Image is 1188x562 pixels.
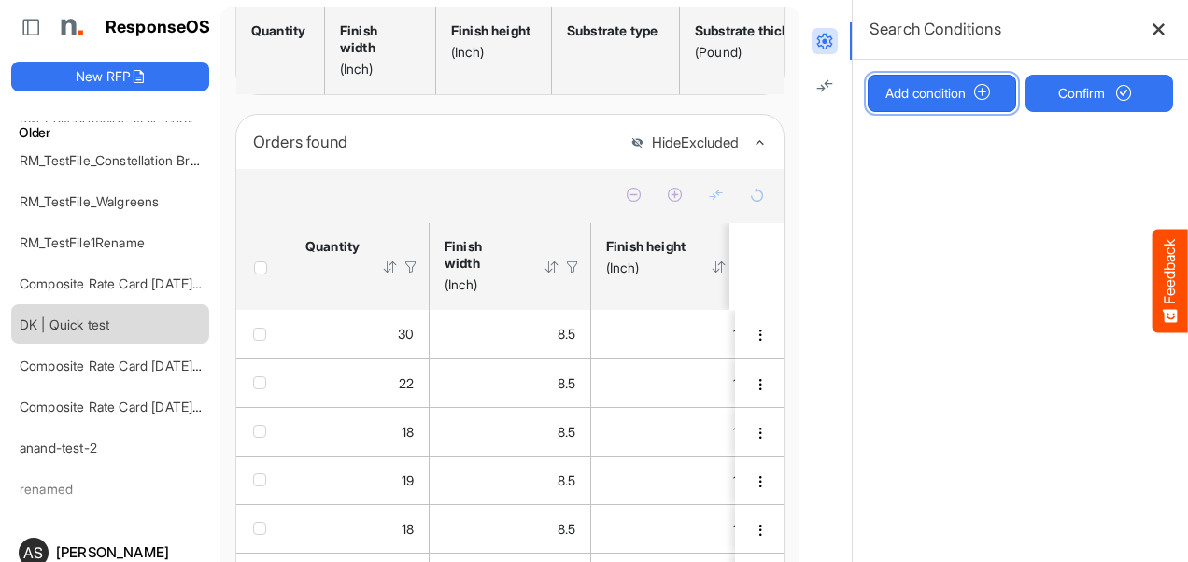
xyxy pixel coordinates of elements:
[735,504,787,553] td: 745ed4c4-74e0-4bf0-895e-4cb3defae744 is template cell Column Header
[340,22,415,56] div: Finish width
[733,424,742,440] span: 11
[735,456,787,504] td: eaed72f8-cdfd-4a27-a686-a49e4b4ff5d0 is template cell Column Header
[430,407,591,456] td: 8.5 is template cell Column Header httpsnorthellcomontologiesmapping-rulesmeasurementhasfinishsiz...
[23,545,43,560] span: AS
[403,259,419,275] div: Filter Icon
[11,121,209,142] h6: Older
[290,456,430,504] td: 19 is template cell Column Header httpsnorthellcomontologiesmapping-rulesorderhasquantity
[695,22,880,39] div: Substrate thickness or weight
[750,375,771,394] button: dropdownbutton
[56,545,202,559] div: [PERSON_NAME]
[558,326,575,342] span: 8.5
[402,521,414,537] span: 18
[451,44,530,61] div: (Inch)
[11,62,209,91] button: New RFP
[451,22,530,39] div: Finish height
[606,260,686,276] div: (Inch)
[20,316,109,332] a: DK | Quick test
[591,504,758,553] td: 11 is template cell Column Header httpsnorthellcomontologiesmapping-rulesmeasurementhasfinishsize...
[735,310,787,358] td: 3734d342-9780-4f15-934e-3bf45bccca0c is template cell Column Header
[236,223,290,310] th: Header checkbox
[733,326,742,342] span: 11
[236,310,290,358] td: checkbox
[591,358,758,407] td: 11 is template cell Column Header httpsnorthellcomontologiesmapping-rulesmeasurementhasfinishsize...
[750,521,771,540] button: dropdownbutton
[445,276,519,293] div: (Inch)
[564,259,581,275] div: Filter Icon
[868,75,1016,112] button: Add condition
[290,358,430,407] td: 22 is template cell Column Header httpsnorthellcomontologiesmapping-rulesorderhasquantity
[1153,230,1188,333] button: Feedback
[251,22,304,39] div: Quantity
[430,310,591,358] td: 8.5 is template cell Column Header httpsnorthellcomontologiesmapping-rulesmeasurementhasfinishsiz...
[591,407,758,456] td: 11 is template cell Column Header httpsnorthellcomontologiesmapping-rulesmeasurementhasfinishsize...
[399,375,414,391] span: 22
[567,22,658,39] div: Substrate type
[20,234,145,250] a: RM_TestFile1Rename
[402,424,414,440] span: 18
[750,326,771,344] button: dropdownbutton
[870,16,1001,42] h6: Search Conditions
[340,61,415,77] div: (Inch)
[236,407,290,456] td: checkbox
[20,399,241,414] a: Composite Rate Card [DATE]_smaller
[1058,83,1140,104] span: Confirm
[236,504,290,553] td: checkbox
[558,472,575,488] span: 8.5
[236,456,290,504] td: checkbox
[430,504,591,553] td: 8.5 is template cell Column Header httpsnorthellcomontologiesmapping-rulesmeasurementhasfinishsiz...
[106,18,211,37] h1: ResponseOS
[51,8,89,46] img: Northell
[733,472,742,488] span: 11
[305,238,358,255] div: Quantity
[591,310,758,358] td: 11 is template cell Column Header httpsnorthellcomontologiesmapping-rulesmeasurementhasfinishsize...
[20,440,97,456] a: anand-test-2
[695,44,880,61] div: (Pound)
[735,407,787,456] td: 58abb2fd-2951-4f99-9cb5-4e2d15ad16bd is template cell Column Header
[1025,75,1174,112] button: Confirm
[402,472,414,488] span: 19
[606,238,686,255] div: Finish height
[20,358,209,373] a: Composite Rate Card [DATE] (1)
[630,135,739,151] button: HideExcluded
[733,375,742,391] span: 11
[558,375,575,391] span: 8.5
[558,424,575,440] span: 8.5
[290,504,430,553] td: 18 is template cell Column Header httpsnorthellcomontologiesmapping-rulesorderhasquantity
[253,129,616,155] div: Orders found
[290,310,430,358] td: 30 is template cell Column Header httpsnorthellcomontologiesmapping-rulesorderhasquantity
[430,358,591,407] td: 8.5 is template cell Column Header httpsnorthellcomontologiesmapping-rulesmeasurementhasfinishsiz...
[750,472,771,491] button: dropdownbutton
[733,521,742,537] span: 11
[591,456,758,504] td: 11 is template cell Column Header httpsnorthellcomontologiesmapping-rulesmeasurementhasfinishsize...
[20,152,300,168] a: RM_TestFile_Constellation Brands - ROS prices
[290,407,430,456] td: 18 is template cell Column Header httpsnorthellcomontologiesmapping-rulesorderhasquantity
[430,456,591,504] td: 8.5 is template cell Column Header httpsnorthellcomontologiesmapping-rulesmeasurementhasfinishsiz...
[20,275,241,291] a: Composite Rate Card [DATE]_smaller
[735,358,787,407] td: 640df2c5-b92c-46ea-a8bf-99de3e4b0317 is template cell Column Header
[20,193,159,209] a: RM_TestFile_Walgreens
[398,326,414,342] span: 30
[750,424,771,443] button: dropdownbutton
[236,358,290,407] td: checkbox
[445,238,519,272] div: Finish width
[558,521,575,537] span: 8.5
